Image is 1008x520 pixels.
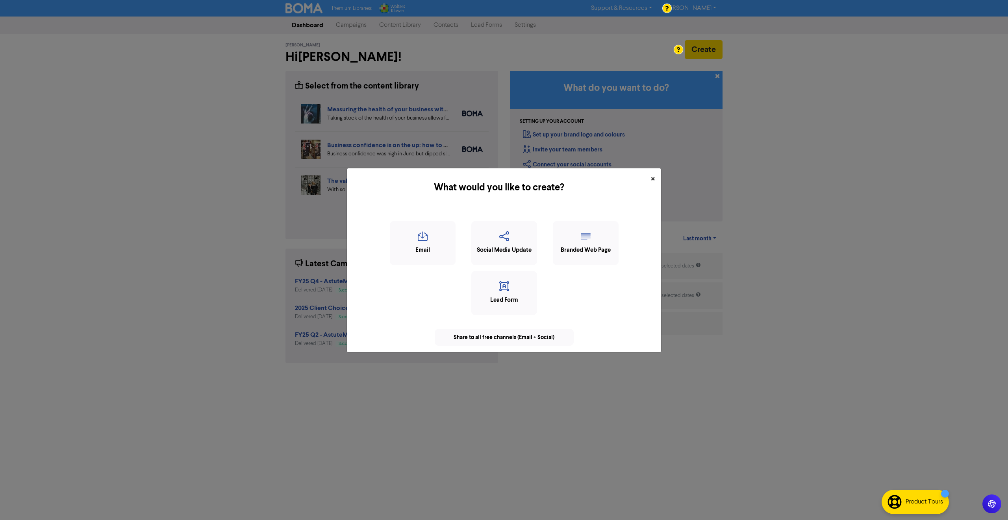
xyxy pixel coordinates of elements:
iframe: Chat Widget [969,482,1008,520]
div: Lead Form [476,296,533,305]
div: Social Media Update [476,246,533,255]
div: Email [394,246,451,255]
button: Close [645,168,661,190]
div: Branded Web Page [557,246,614,255]
div: Share to all free channels (Email + Social) [435,329,574,346]
h5: What would you like to create? [353,181,645,195]
span: × [651,173,655,185]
